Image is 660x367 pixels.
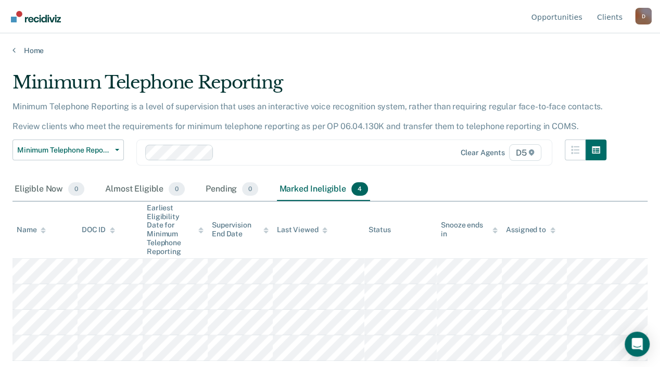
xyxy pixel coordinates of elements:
span: Minimum Telephone Reporting [17,146,111,155]
span: 0 [68,182,84,196]
div: Supervision End Date [212,221,269,238]
button: Profile dropdown button [635,8,652,24]
div: D [635,8,652,24]
img: Recidiviz [11,11,61,22]
div: Eligible Now0 [12,178,86,201]
p: Minimum Telephone Reporting is a level of supervision that uses an interactive voice recognition ... [12,102,603,131]
div: Minimum Telephone Reporting [12,72,606,102]
div: Earliest Eligibility Date for Minimum Telephone Reporting [147,204,204,256]
div: Pending0 [204,178,260,201]
span: 4 [351,182,368,196]
div: Snooze ends in [441,221,498,238]
button: Minimum Telephone Reporting [12,140,124,160]
span: D5 [509,144,542,161]
div: Status [369,225,391,234]
div: Clear agents [460,148,504,157]
span: 0 [242,182,258,196]
div: Assigned to [506,225,555,234]
div: Name [17,225,46,234]
span: 0 [169,182,185,196]
div: Last Viewed [277,225,327,234]
a: Home [12,46,648,55]
div: Open Intercom Messenger [625,332,650,357]
div: Almost Eligible0 [103,178,187,201]
div: Marked Ineligible4 [277,178,370,201]
div: DOC ID [82,225,115,234]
